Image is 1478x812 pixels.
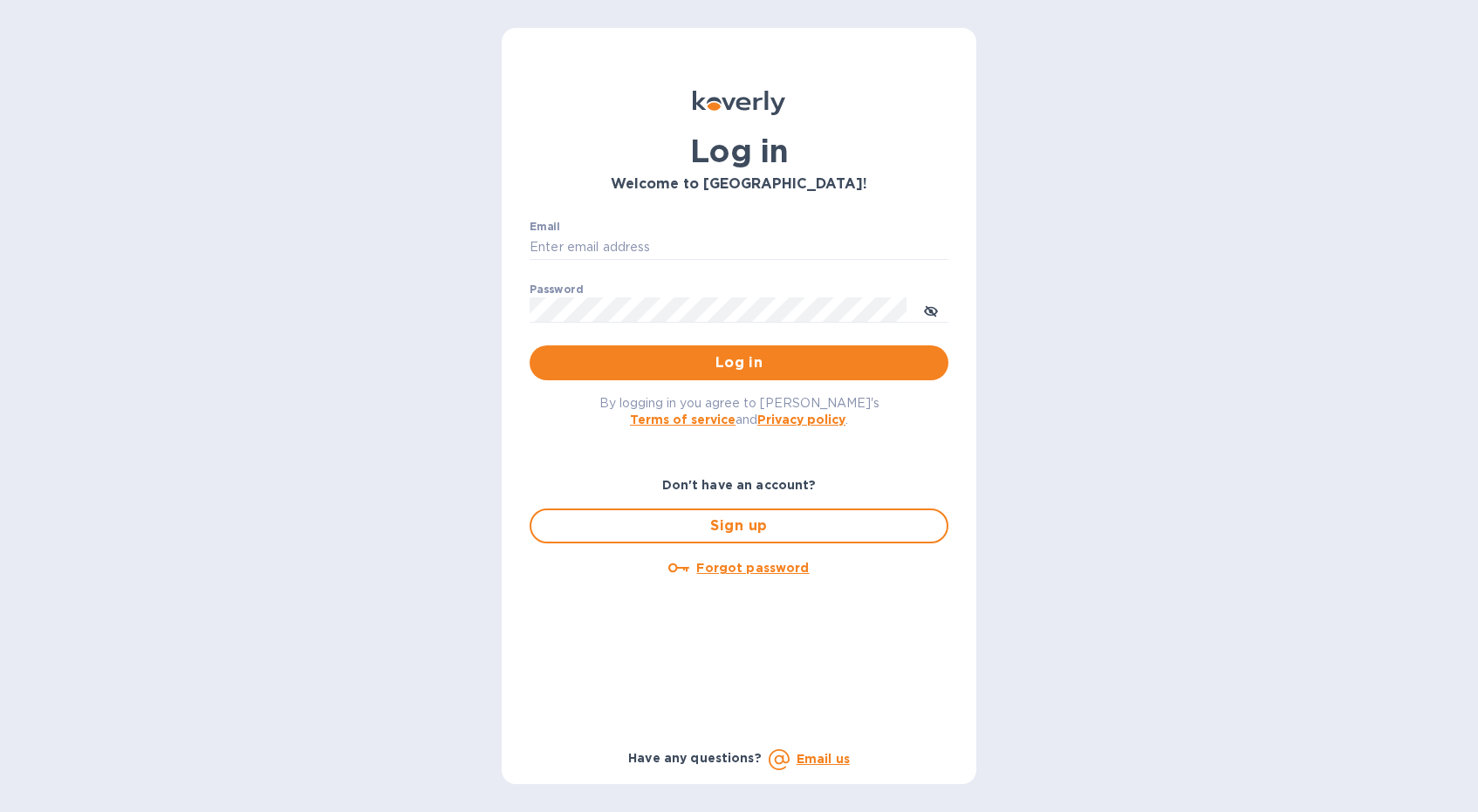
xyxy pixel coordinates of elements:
button: Log in [530,345,948,380]
label: Email [530,222,560,232]
span: Log in [544,352,934,373]
button: toggle password visibility [913,292,948,327]
span: Sign up [545,515,933,536]
u: Forgot password [696,561,809,575]
label: Password [530,284,583,295]
a: Terms of service [630,413,736,426]
button: Sign up [530,508,948,543]
img: Koverly [693,91,785,115]
b: Don't have an account? [662,478,817,492]
a: Email us [797,752,850,766]
h3: Welcome to [GEOGRAPHIC_DATA]! [530,176,948,193]
span: By logging in you agree to [PERSON_NAME]'s and . [599,396,879,426]
a: Privacy policy [757,413,845,426]
input: Enter email address [530,235,948,261]
b: Have any questions? [628,751,762,765]
h1: Log in [530,133,948,169]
